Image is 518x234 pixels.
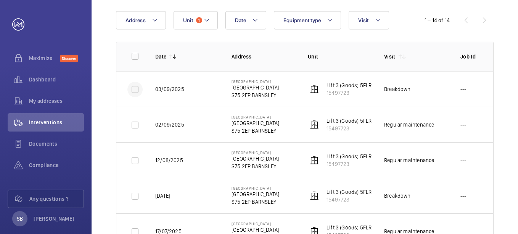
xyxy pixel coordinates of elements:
[29,140,84,148] span: Documents
[235,17,246,23] span: Date
[116,11,166,29] button: Address
[34,215,75,223] p: [PERSON_NAME]
[358,17,368,23] span: Visit
[225,11,266,29] button: Date
[425,16,450,24] div: 1 – 14 of 14
[384,53,396,60] p: Visit
[155,53,166,60] p: Date
[232,226,279,234] p: [GEOGRAPHIC_DATA]
[384,85,411,93] div: Breakdown
[232,155,279,162] p: [GEOGRAPHIC_DATA]
[29,161,84,169] span: Compliance
[232,119,279,127] p: [GEOGRAPHIC_DATA]
[308,53,372,60] p: Unit
[232,79,279,84] p: [GEOGRAPHIC_DATA]
[310,156,319,165] img: elevator.svg
[310,191,319,200] img: elevator.svg
[17,215,23,223] p: SB
[460,53,486,60] p: Job Id
[310,84,319,94] img: elevator.svg
[29,195,84,203] span: Any questions ?
[327,125,372,132] p: 15497723
[125,17,146,23] span: Address
[60,55,78,62] span: Discover
[274,11,341,29] button: Equipment type
[283,17,321,23] span: Equipment type
[232,150,279,155] p: [GEOGRAPHIC_DATA]
[183,17,193,23] span: Unit
[232,53,296,60] p: Address
[310,120,319,129] img: elevator.svg
[155,156,183,164] p: 12/08/2025
[460,121,467,128] p: ---
[232,127,279,135] p: S75 2EP BARNSLEY
[460,156,467,164] p: ---
[384,156,434,164] div: Regular maintenance
[232,84,279,91] p: [GEOGRAPHIC_DATA]
[232,221,279,226] p: [GEOGRAPHIC_DATA]
[327,153,372,160] p: Lift 3 (Goods) 5FLR
[460,192,467,200] p: ---
[232,190,279,198] p: [GEOGRAPHIC_DATA]
[327,81,372,89] p: Lift 3 (Goods) 5FLR
[327,160,372,168] p: 15497723
[155,121,184,128] p: 02/09/2025
[29,76,84,83] span: Dashboard
[29,54,60,62] span: Maximize
[384,121,434,128] div: Regular maintenance
[155,192,170,200] p: [DATE]
[196,17,202,23] span: 1
[232,115,279,119] p: [GEOGRAPHIC_DATA]
[327,188,372,196] p: Lift 3 (Goods) 5FLR
[174,11,218,29] button: Unit1
[460,85,467,93] p: ---
[232,162,279,170] p: S75 2EP BARNSLEY
[155,85,184,93] p: 03/09/2025
[232,186,279,190] p: [GEOGRAPHIC_DATA]
[327,196,372,203] p: 15497723
[232,198,279,206] p: S75 2EP BARNSLEY
[349,11,389,29] button: Visit
[327,117,372,125] p: Lift 3 (Goods) 5FLR
[232,91,279,99] p: S75 2EP BARNSLEY
[327,224,372,231] p: Lift 3 (Goods) 5FLR
[327,89,372,97] p: 15497723
[384,192,411,200] div: Breakdown
[29,119,84,126] span: Interventions
[29,97,84,105] span: My addresses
